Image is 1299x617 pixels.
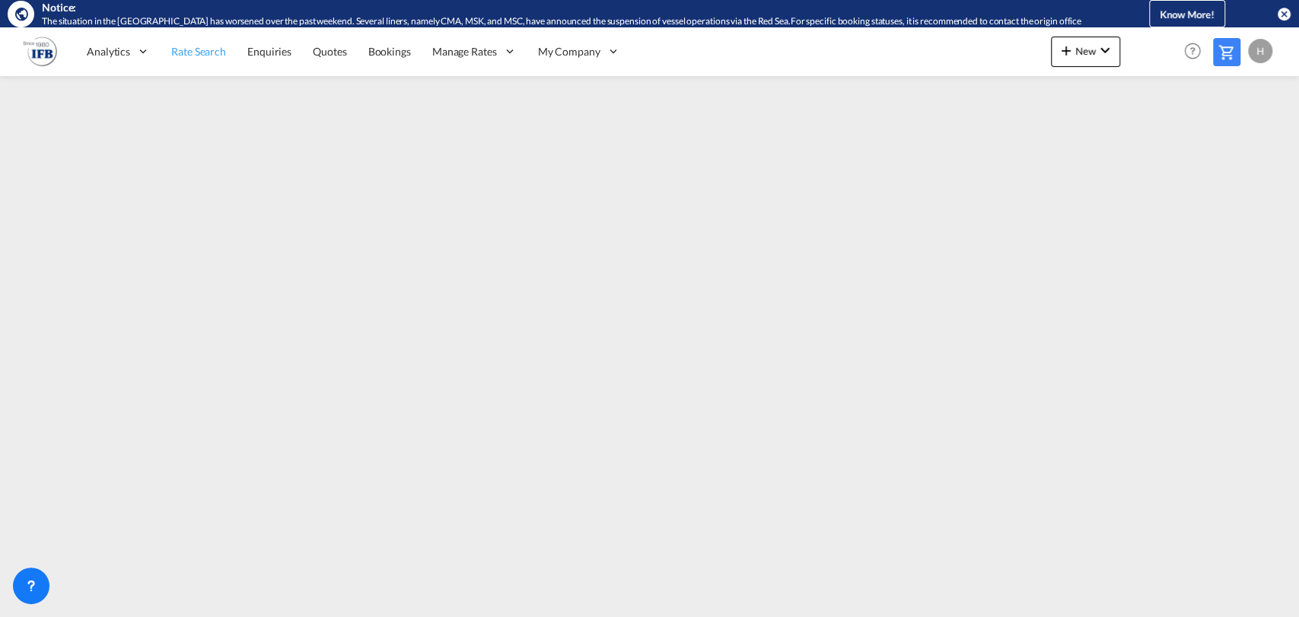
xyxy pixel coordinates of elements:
[432,44,497,59] span: Manage Rates
[1180,38,1205,64] span: Help
[1160,8,1215,21] span: Know More!
[1248,39,1272,63] div: H
[87,44,130,59] span: Analytics
[161,27,237,76] a: Rate Search
[1051,37,1120,67] button: icon-plus 400-fgNewicon-chevron-down
[237,27,302,76] a: Enquiries
[302,27,357,76] a: Quotes
[171,45,226,58] span: Rate Search
[14,6,29,21] md-icon: icon-earth
[313,45,346,58] span: Quotes
[1276,6,1291,21] button: icon-close-circle
[1096,41,1114,59] md-icon: icon-chevron-down
[76,27,161,76] div: Analytics
[1057,45,1114,57] span: New
[538,44,600,59] span: My Company
[422,27,527,76] div: Manage Rates
[1057,41,1075,59] md-icon: icon-plus 400-fg
[42,15,1099,28] div: The situation in the Red Sea has worsened over the past weekend. Several liners, namely CMA, MSK,...
[358,27,422,76] a: Bookings
[23,34,57,68] img: b628ab10256c11eeb52753acbc15d091.png
[247,45,291,58] span: Enquiries
[368,45,411,58] span: Bookings
[1180,38,1213,65] div: Help
[527,27,631,76] div: My Company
